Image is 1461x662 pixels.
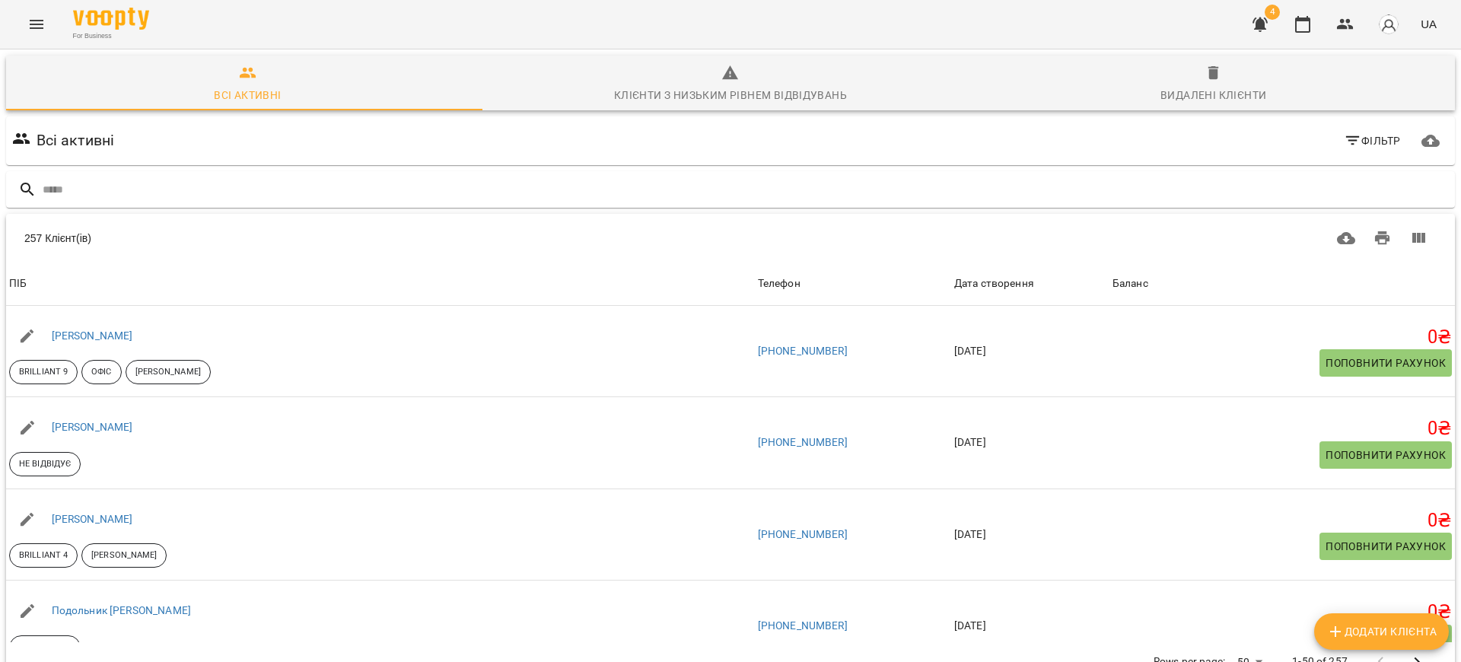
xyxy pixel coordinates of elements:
[9,452,81,476] div: НЕ ВІДВІДУЄ
[1326,446,1446,464] span: Поповнити рахунок
[9,635,81,660] div: НЕ ВІДВІДУЄ
[1421,16,1437,32] span: UA
[1112,600,1452,624] h5: 0 ₴
[1344,132,1401,150] span: Фільтр
[1112,326,1452,349] h5: 0 ₴
[758,436,848,448] a: [PHONE_NUMBER]
[954,275,1034,293] div: Sort
[1364,220,1401,256] button: Друк
[954,275,1106,293] span: Дата створення
[9,275,27,293] div: ПІБ
[19,641,71,654] p: НЕ ВІДВІДУЄ
[758,619,848,632] a: [PHONE_NUMBER]
[1112,275,1148,293] div: Sort
[81,543,167,568] div: [PERSON_NAME]
[1400,220,1437,256] button: Вигляд колонок
[758,275,801,293] div: Sort
[1319,533,1452,560] button: Поповнити рахунок
[81,360,121,384] div: ОФІС
[1326,622,1437,641] span: Додати клієнта
[1112,275,1148,293] div: Баланс
[1112,509,1452,533] h5: 0 ₴
[758,275,948,293] span: Телефон
[91,366,111,379] p: ОФІС
[758,528,848,540] a: [PHONE_NUMBER]
[951,397,1109,489] td: [DATE]
[126,360,211,384] div: [PERSON_NAME]
[19,549,68,562] p: BRILLIANT 4
[954,275,1034,293] div: Дата створення
[9,275,27,293] div: Sort
[19,458,71,471] p: НЕ ВІДВІДУЄ
[9,543,78,568] div: BRILLIANT 4
[758,275,801,293] div: Телефон
[52,513,133,525] a: [PERSON_NAME]
[1265,5,1280,20] span: 4
[614,86,847,104] div: Клієнти з низьким рівнем відвідувань
[6,214,1455,263] div: Table Toolbar
[1319,349,1452,377] button: Поповнити рахунок
[1314,613,1449,650] button: Додати клієнта
[52,604,191,616] a: Подольник [PERSON_NAME]
[91,549,157,562] p: [PERSON_NAME]
[24,231,710,246] div: 257 Клієнт(ів)
[1415,10,1443,38] button: UA
[37,129,115,152] h6: Всі активні
[951,306,1109,397] td: [DATE]
[19,366,68,379] p: BRILLIANT 9
[1160,86,1266,104] div: Видалені клієнти
[9,275,752,293] span: ПІБ
[951,489,1109,581] td: [DATE]
[73,8,149,30] img: Voopty Logo
[1378,14,1399,35] img: avatar_s.png
[1326,537,1446,555] span: Поповнити рахунок
[1319,441,1452,469] button: Поповнити рахунок
[52,329,133,342] a: [PERSON_NAME]
[758,345,848,357] a: [PHONE_NUMBER]
[1112,417,1452,441] h5: 0 ₴
[73,31,149,41] span: For Business
[1338,127,1407,154] button: Фільтр
[1112,275,1452,293] span: Баланс
[214,86,281,104] div: Всі активні
[52,421,133,433] a: [PERSON_NAME]
[18,6,55,43] button: Menu
[1326,354,1446,372] span: Поповнити рахунок
[9,360,78,384] div: BRILLIANT 9
[135,366,201,379] p: [PERSON_NAME]
[1328,220,1364,256] button: Завантажити CSV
